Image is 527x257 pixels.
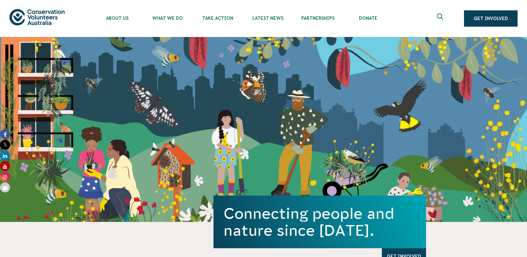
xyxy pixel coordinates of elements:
h1: Connecting people and nature since [DATE]. [224,205,416,239]
img: logo.svg [9,9,65,25]
button: Expand search box Close search box [433,11,448,26]
span: Latest News [243,16,293,21]
span: Partnerships [293,16,343,21]
span: Donate [343,16,393,21]
span: Take Action [192,16,243,21]
span: Expand search box [437,13,445,24]
span: About Us [92,16,142,21]
span: What We Do [142,16,192,21]
a: Get Involved [464,10,518,27]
